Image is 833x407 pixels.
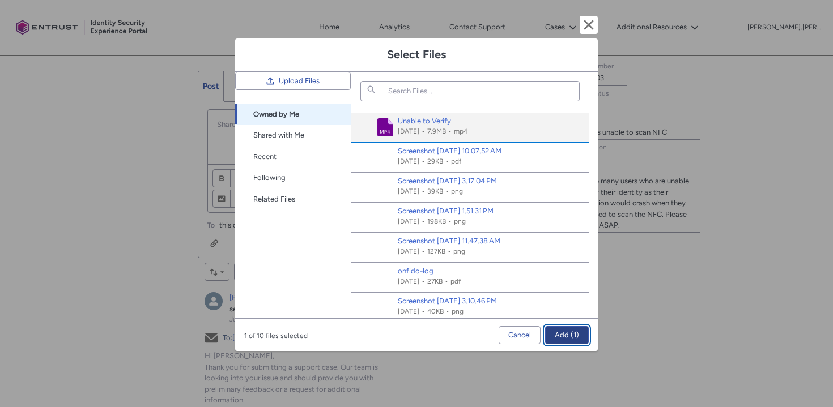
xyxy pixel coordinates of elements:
[398,115,467,127] span: Unable to Verify
[244,48,589,62] h1: Select Files
[398,205,494,217] span: Screenshot 2025-06-26 at 1.51.31 PM
[235,125,351,146] a: Shared with Me
[398,175,497,187] span: Screenshot 2025-09-18 at 3.17.04 PM
[398,217,427,225] span: [DATE]
[427,157,435,165] span: 29
[499,326,541,344] button: Cancel
[435,157,443,165] span: KB
[580,16,598,34] button: Cancel and close
[435,187,443,195] span: KB
[244,326,308,341] span: 1 of 10 files selected
[451,187,463,195] span: png
[427,127,436,135] span: 7.9
[398,145,501,157] span: Screenshot 2025-09-19 at 10.07.52 AM
[235,146,351,168] a: Recent
[427,247,437,255] span: 127
[451,157,461,165] span: pdf
[398,187,427,195] span: [DATE]
[545,326,589,344] button: Add (1)
[453,247,465,255] span: png
[436,127,446,135] span: MB
[427,307,436,315] span: 40
[427,217,438,225] span: 198
[398,295,497,307] span: Screenshot 2025-01-30 at 3.10.46 PM
[435,277,443,285] span: KB
[398,247,427,255] span: [DATE]
[452,307,464,315] span: png
[235,167,351,188] a: Following
[454,217,466,225] span: png
[427,277,435,285] span: 27
[235,72,351,90] button: Upload Files
[436,307,444,315] span: KB
[398,235,500,247] span: Screenshot 2025-06-26 at 11.47.38 AM
[450,277,461,285] span: pdf
[235,104,351,125] a: Owned by Me
[398,277,427,285] span: [DATE]
[398,265,461,277] span: onfido-log
[398,307,427,315] span: [DATE]
[235,188,351,210] a: Related Files
[398,127,427,135] span: [DATE]
[437,247,445,255] span: KB
[398,157,427,165] span: [DATE]
[781,355,833,407] iframe: Qualified Messenger
[438,217,446,225] span: KB
[279,72,320,89] span: Upload Files
[454,127,467,135] span: mp4
[555,327,579,344] span: Add (1)
[427,187,435,195] span: 39
[360,81,580,101] input: Search Files...
[508,327,531,344] span: Cancel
